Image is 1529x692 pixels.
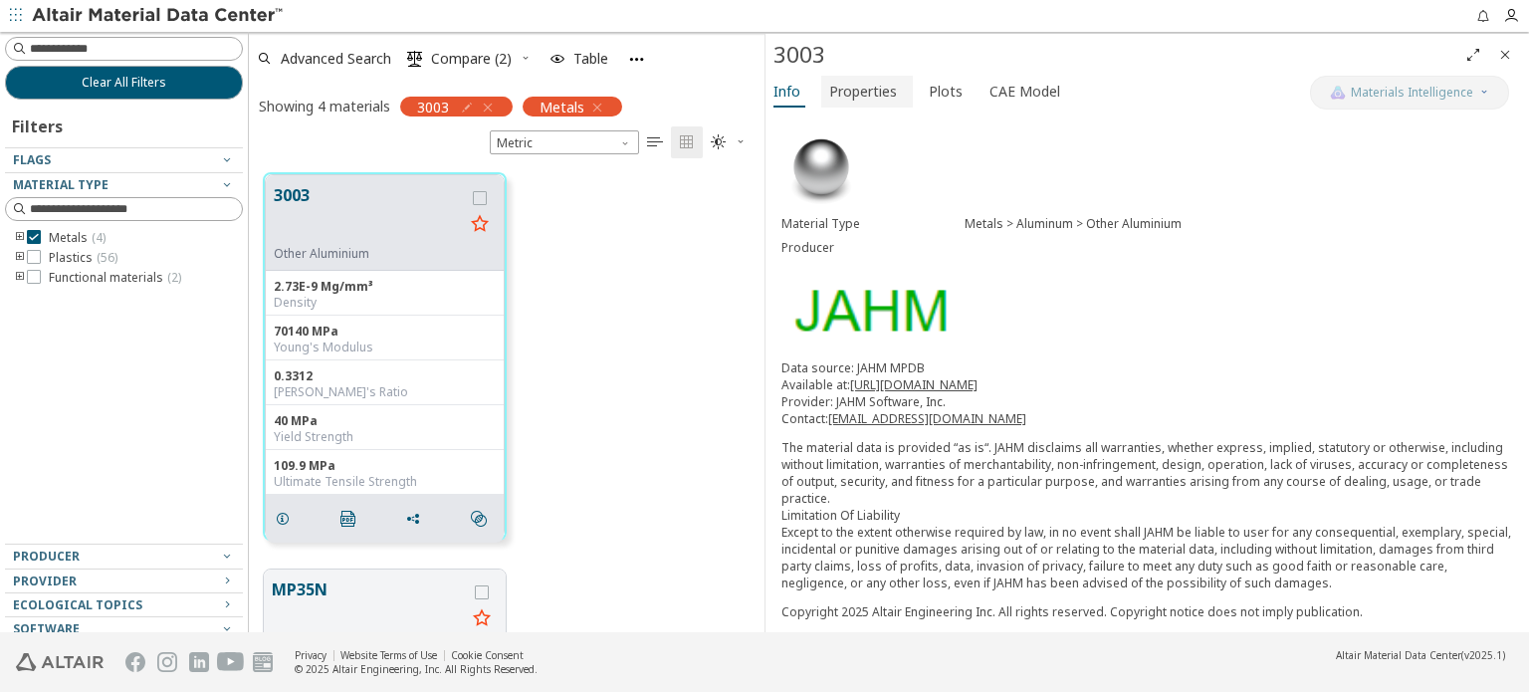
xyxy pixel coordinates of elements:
[417,98,449,115] span: 3003
[13,250,27,266] i: toogle group
[828,410,1026,427] a: [EMAIL_ADDRESS][DOMAIN_NAME]
[340,511,356,527] i: 
[396,499,438,539] button: Share
[274,413,496,429] div: 40 MPa
[464,209,496,241] button: Favorite
[13,230,27,246] i: toogle group
[965,216,1513,232] div: Metals > Aluminum > Other Aluminium
[639,126,671,158] button: Table View
[703,126,755,158] button: Theme
[92,229,106,246] span: ( 4 )
[781,216,965,232] div: Material Type
[249,158,764,633] div: grid
[5,148,243,172] button: Flags
[13,270,27,286] i: toogle group
[274,474,496,490] div: Ultimate Tensile Strength
[274,429,496,445] div: Yield Strength
[989,76,1060,108] span: CAE Model
[32,6,286,26] img: Altair Material Data Center
[274,384,496,400] div: [PERSON_NAME]'s Ratio
[850,376,978,393] a: [URL][DOMAIN_NAME]
[773,39,1457,71] div: 3003
[1330,85,1346,101] img: AI Copilot
[259,97,390,115] div: Showing 4 materials
[711,134,727,150] i: 
[5,593,243,617] button: Ecological Topics
[5,100,73,147] div: Filters
[540,98,584,115] span: Metals
[49,270,181,286] span: Functional materials
[82,75,166,91] span: Clear All Filters
[1489,39,1521,71] button: Close
[274,279,496,295] div: 2.73E-9 Mg/mm³
[331,499,373,539] button: PDF Download
[266,499,308,539] button: Details
[1336,648,1505,662] div: (v2025.1)
[671,126,703,158] button: Tile View
[295,648,327,662] a: Privacy
[5,617,243,641] button: Software
[13,151,51,168] span: Flags
[16,653,104,671] img: Altair Engineering
[1310,76,1509,110] button: AI CopilotMaterials Intelligence
[929,76,963,108] span: Plots
[5,570,243,593] button: Provider
[490,130,639,154] div: Unit System
[274,458,496,474] div: 109.9 MPa
[5,545,243,569] button: Producer
[274,295,496,311] div: Density
[13,596,142,613] span: Ecological Topics
[49,250,117,266] span: Plastics
[272,577,466,640] button: MP35N
[781,359,1513,427] p: Data source: JAHM MPDB Available at: Provider: JAHM Software, Inc. Contact:
[13,620,80,637] span: Software
[647,134,663,150] i: 
[781,439,1513,591] p: The material data is provided “as is“. JAHM disclaims all warranties, whether express, implied, s...
[407,51,423,67] i: 
[1336,648,1461,662] span: Altair Material Data Center
[13,176,109,193] span: Material Type
[773,76,800,108] span: Info
[431,52,512,66] span: Compare (2)
[274,340,496,355] div: Young's Modulus
[13,548,80,565] span: Producer
[781,276,957,344] img: Logo - Provider
[97,249,117,266] span: ( 56 )
[1351,85,1473,101] span: Materials Intelligence
[340,648,437,662] a: Website Terms of Use
[781,128,861,208] img: Material Type Image
[5,173,243,197] button: Material Type
[466,603,498,635] button: Favorite
[274,183,464,246] button: 3003
[167,269,181,286] span: ( 2 )
[781,240,965,256] div: Producer
[679,134,695,150] i: 
[451,648,524,662] a: Cookie Consent
[829,76,897,108] span: Properties
[1457,39,1489,71] button: Full Screen
[274,246,464,262] div: Other Aluminium
[295,662,538,676] div: © 2025 Altair Engineering, Inc. All Rights Reserved.
[274,368,496,384] div: 0.3312
[490,130,639,154] span: Metric
[274,324,496,340] div: 70140 MPa
[281,52,391,66] span: Advanced Search
[573,52,608,66] span: Table
[471,511,487,527] i: 
[49,230,106,246] span: Metals
[462,499,504,539] button: Similar search
[13,573,77,589] span: Provider
[5,66,243,100] button: Clear All Filters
